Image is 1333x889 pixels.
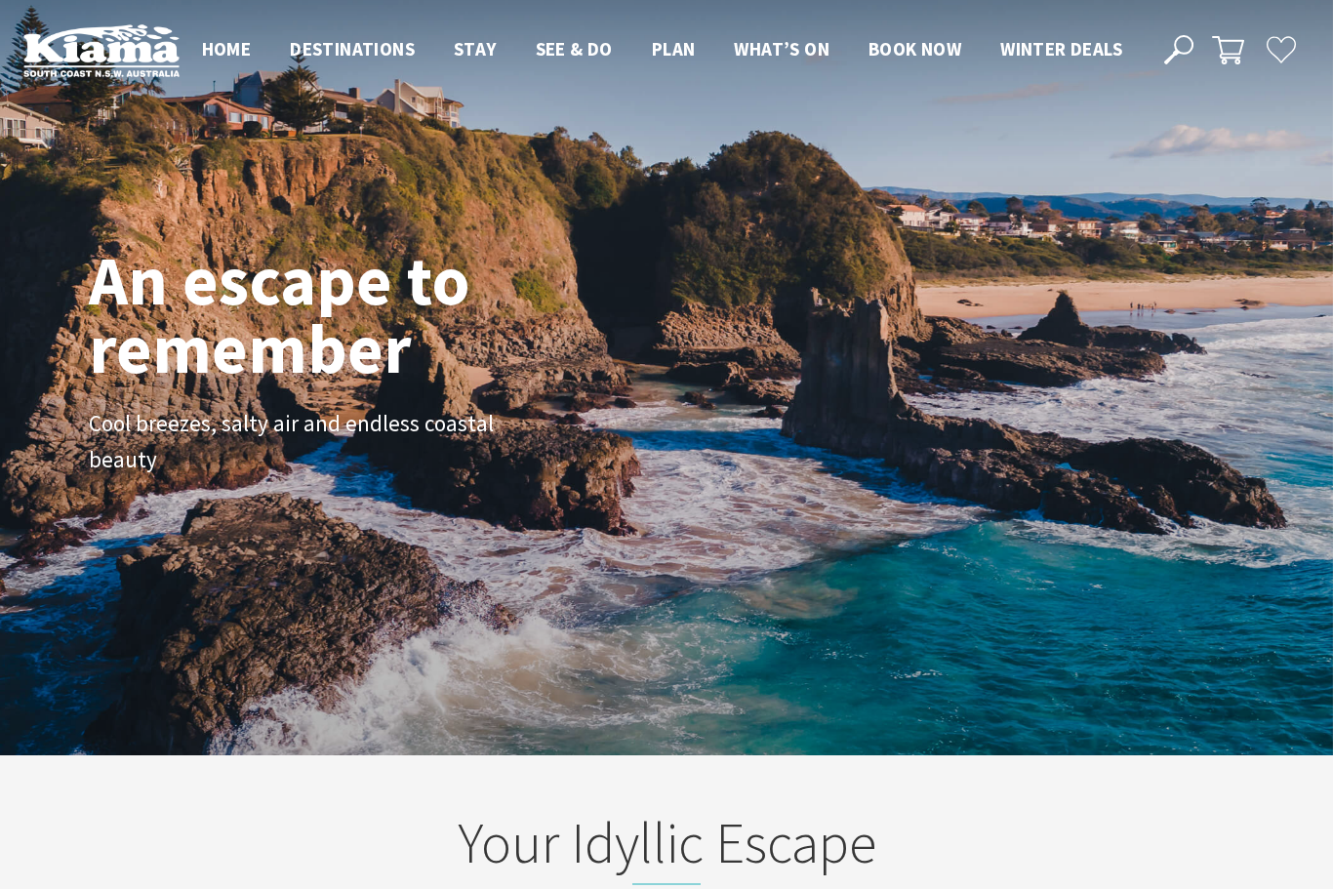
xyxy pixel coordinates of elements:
[202,37,252,61] span: Home
[89,406,528,478] p: Cool breezes, salty air and endless coastal beauty
[284,809,1049,885] h2: Your Idyllic Escape
[1000,37,1122,61] span: Winter Deals
[89,246,626,383] h1: An escape to remember
[454,37,497,61] span: Stay
[536,37,613,61] span: See & Do
[868,37,961,61] span: Book now
[290,37,415,61] span: Destinations
[182,34,1142,66] nav: Main Menu
[652,37,696,61] span: Plan
[23,23,180,77] img: Kiama Logo
[734,37,829,61] span: What’s On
